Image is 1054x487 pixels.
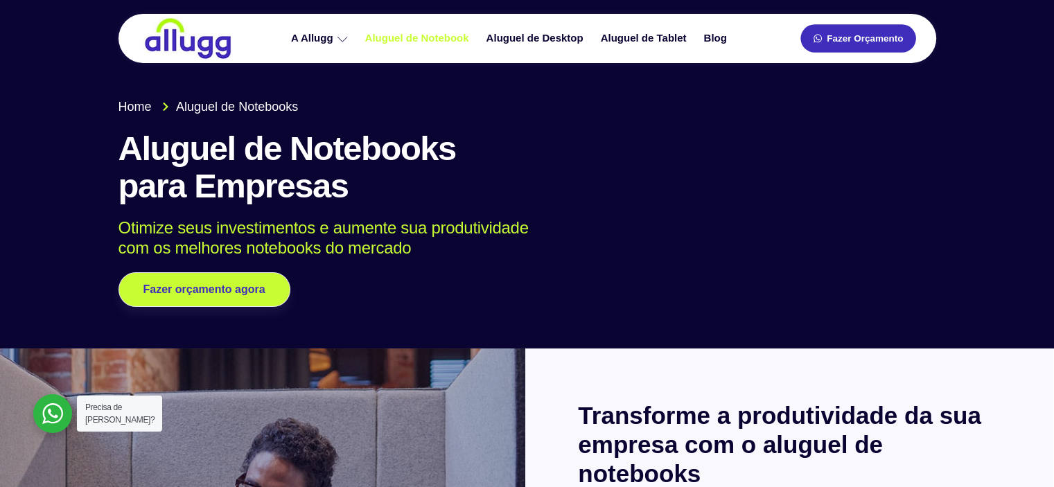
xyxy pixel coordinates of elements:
img: locação de TI é Allugg [143,17,233,60]
a: A Allugg [284,26,358,51]
a: Aluguel de Desktop [480,26,594,51]
a: Aluguel de Notebook [358,26,480,51]
h1: Aluguel de Notebooks para Empresas [118,130,936,205]
div: Widget de chat [985,420,1054,487]
span: Fazer orçamento agora [143,284,265,295]
iframe: Chat Widget [985,420,1054,487]
a: Aluguel de Tablet [594,26,697,51]
a: Fazer Orçamento [800,24,915,53]
a: Fazer orçamento agora [118,272,290,307]
span: Home [118,98,152,116]
a: Blog [696,26,737,51]
span: Fazer Orçamento [827,34,903,44]
span: Precisa de [PERSON_NAME]? [85,402,155,425]
span: Aluguel de Notebooks [173,98,298,116]
p: Otimize seus investimentos e aumente sua produtividade com os melhores notebooks do mercado [118,218,916,258]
